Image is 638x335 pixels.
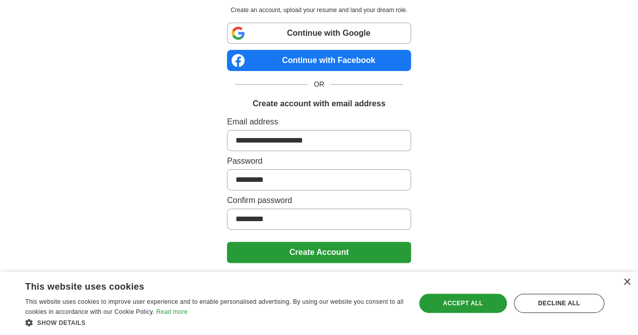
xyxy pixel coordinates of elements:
[227,194,411,207] label: Confirm password
[156,308,188,315] a: Read more, opens a new window
[623,279,630,286] div: Close
[25,317,404,327] div: Show details
[308,79,330,90] span: OR
[227,116,411,128] label: Email address
[227,155,411,167] label: Password
[25,278,379,293] div: This website uses cookies
[229,6,409,15] p: Create an account, upload your resume and land your dream role.
[227,50,411,71] a: Continue with Facebook
[514,294,604,313] div: Decline all
[25,298,403,315] span: This website uses cookies to improve user experience and to enable personalised advertising. By u...
[37,319,86,326] span: Show details
[253,98,385,110] h1: Create account with email address
[227,23,411,44] a: Continue with Google
[419,294,507,313] div: Accept all
[227,242,411,263] button: Create Account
